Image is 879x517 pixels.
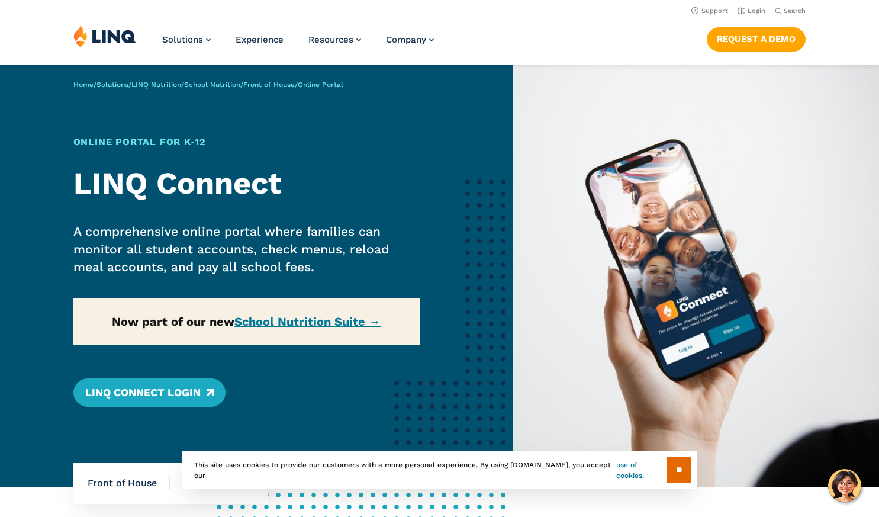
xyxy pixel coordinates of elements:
a: LINQ Connect Login [73,378,226,407]
a: Request a Demo [707,27,806,51]
button: Open Search Bar [775,7,806,15]
span: Resources [308,34,353,45]
strong: Now part of our new [112,314,381,329]
p: A comprehensive online portal where families can monitor all student accounts, check menus, reloa... [73,223,420,276]
a: use of cookies. [616,460,667,481]
h1: Online Portal for K‑12 [73,135,420,149]
a: Resources [308,34,361,45]
nav: Button Navigation [707,25,806,51]
a: Support [691,7,728,15]
a: Front of House [243,81,295,89]
a: Solutions [162,34,211,45]
a: School Nutrition [184,81,240,89]
a: LINQ Nutrition [131,81,181,89]
span: Online Portal [298,81,343,89]
a: Home [73,81,94,89]
button: Hello, have a question? Let’s chat. [828,469,861,502]
a: Solutions [96,81,128,89]
nav: Primary Navigation [162,25,434,64]
strong: LINQ Connect [73,165,282,201]
li: Online Portal [170,463,253,505]
img: LINQ | K‑12 Software [73,25,136,47]
span: Company [386,34,426,45]
a: Company [386,34,434,45]
div: This site uses cookies to provide our customers with a more personal experience. By using [DOMAIN... [182,451,697,489]
span: / / / / / [73,81,343,89]
a: Experience [236,34,284,45]
a: Login [738,7,765,15]
span: Solutions [162,34,203,45]
span: Search [784,7,806,15]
